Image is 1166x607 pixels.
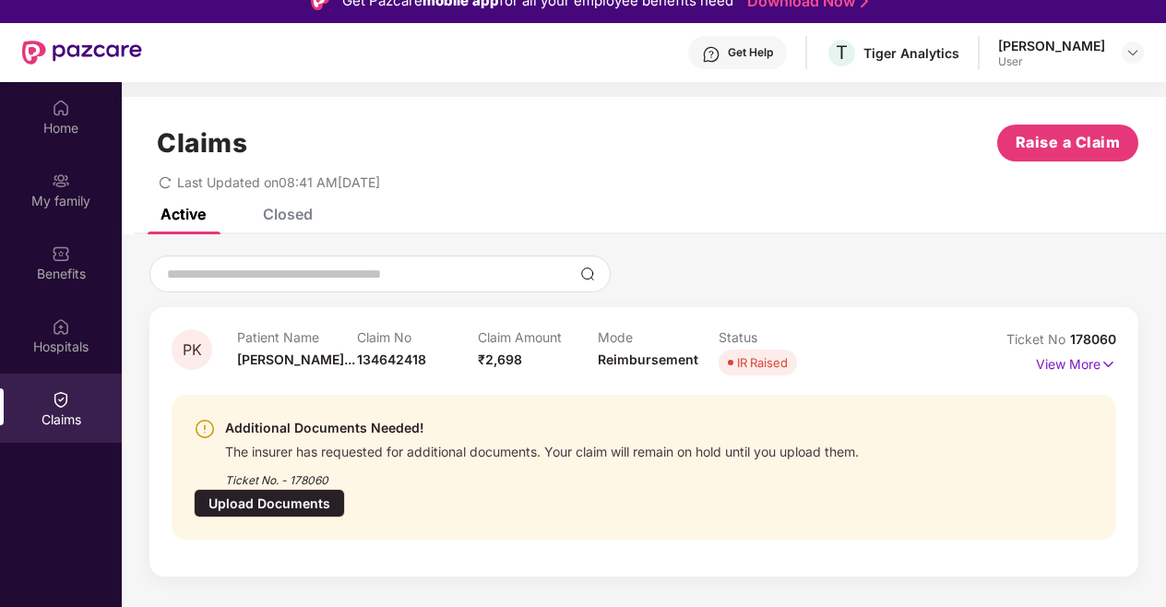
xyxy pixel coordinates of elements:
img: svg+xml;base64,PHN2ZyB4bWxucz0iaHR0cDovL3d3dy53My5vcmcvMjAwMC9zdmciIHdpZHRoPSIxNyIgaGVpZ2h0PSIxNy... [1101,354,1116,375]
img: svg+xml;base64,PHN2ZyBpZD0iSG9zcGl0YWxzIiB4bWxucz0iaHR0cDovL3d3dy53My5vcmcvMjAwMC9zdmciIHdpZHRoPS... [52,317,70,336]
div: The insurer has requested for additional documents. Your claim will remain on hold until you uplo... [225,439,859,460]
div: Additional Documents Needed! [225,417,859,439]
span: ₹2,698 [478,351,522,367]
div: Active [161,205,206,223]
span: Raise a Claim [1016,131,1121,154]
div: Get Help [728,45,773,60]
span: T [836,42,848,64]
p: Claim Amount [478,329,598,345]
img: svg+xml;base64,PHN2ZyBpZD0iRHJvcGRvd24tMzJ4MzIiIHhtbG5zPSJodHRwOi8vd3d3LnczLm9yZy8yMDAwL3N2ZyIgd2... [1125,45,1140,60]
h1: Claims [157,127,247,159]
button: Raise a Claim [997,125,1138,161]
img: svg+xml;base64,PHN2ZyBpZD0iSG9tZSIgeG1sbnM9Imh0dHA6Ly93d3cudzMub3JnLzIwMDAvc3ZnIiB3aWR0aD0iMjAiIG... [52,99,70,117]
img: svg+xml;base64,PHN2ZyBpZD0iQmVuZWZpdHMiIHhtbG5zPSJodHRwOi8vd3d3LnczLm9yZy8yMDAwL3N2ZyIgd2lkdGg9Ij... [52,244,70,263]
span: 178060 [1070,331,1116,347]
div: IR Raised [737,353,788,372]
div: User [998,54,1105,69]
span: redo [159,174,172,190]
img: svg+xml;base64,PHN2ZyBpZD0iV2FybmluZ18tXzI0eDI0IiBkYXRhLW5hbWU9Ildhcm5pbmcgLSAyNHgyNCIgeG1sbnM9Im... [194,418,216,440]
span: Ticket No [1006,331,1070,347]
img: svg+xml;base64,PHN2ZyBpZD0iU2VhcmNoLTMyeDMyIiB4bWxucz0iaHR0cDovL3d3dy53My5vcmcvMjAwMC9zdmciIHdpZH... [580,267,595,281]
p: Patient Name [237,329,357,345]
p: View More [1036,350,1116,375]
p: Claim No [357,329,477,345]
div: Closed [263,205,313,223]
span: Last Updated on 08:41 AM[DATE] [177,174,380,190]
img: New Pazcare Logo [22,41,142,65]
span: 134642418 [357,351,426,367]
img: svg+xml;base64,PHN2ZyB3aWR0aD0iMjAiIGhlaWdodD0iMjAiIHZpZXdCb3g9IjAgMCAyMCAyMCIgZmlsbD0ibm9uZSIgeG... [52,172,70,190]
p: Mode [598,329,718,345]
p: Status [719,329,839,345]
span: Reimbursement [598,351,698,367]
img: svg+xml;base64,PHN2ZyBpZD0iSGVscC0zMngzMiIgeG1sbnM9Imh0dHA6Ly93d3cudzMub3JnLzIwMDAvc3ZnIiB3aWR0aD... [702,45,720,64]
span: [PERSON_NAME]... [237,351,355,367]
div: Ticket No. - 178060 [225,460,859,489]
span: PK [183,342,202,358]
div: Tiger Analytics [863,44,959,62]
div: [PERSON_NAME] [998,37,1105,54]
img: svg+xml;base64,PHN2ZyBpZD0iQ2xhaW0iIHhtbG5zPSJodHRwOi8vd3d3LnczLm9yZy8yMDAwL3N2ZyIgd2lkdGg9IjIwIi... [52,390,70,409]
div: Upload Documents [194,489,345,518]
